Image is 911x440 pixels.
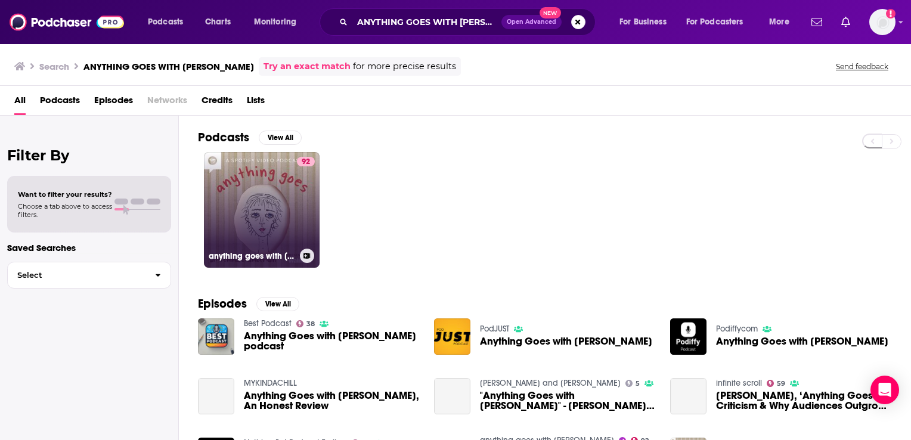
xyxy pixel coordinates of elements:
button: open menu [140,13,199,32]
span: Logged in as BenLaurro [869,9,895,35]
span: New [540,7,561,18]
span: Podcasts [148,14,183,30]
button: Send feedback [832,61,892,72]
span: For Business [619,14,667,30]
a: Anything Goes with Emma Chamberlain [716,336,888,346]
button: Select [7,262,171,289]
h2: Episodes [198,296,247,311]
span: Choose a tab above to access filters. [18,202,112,219]
a: Charts [197,13,238,32]
button: View All [256,297,299,311]
a: Show notifications dropdown [836,12,855,32]
a: Best Podcast [244,318,292,329]
a: Podiffycom [716,324,758,334]
span: For Podcasters [686,14,743,30]
img: Podchaser - Follow, Share and Rate Podcasts [10,11,124,33]
span: More [769,14,789,30]
span: 92 [302,156,310,168]
img: Anything Goes with Emma Chamberlain [434,318,470,355]
h2: Podcasts [198,130,249,145]
button: View All [259,131,302,145]
div: Open Intercom Messenger [870,376,899,404]
span: Open Advanced [507,19,556,25]
button: open menu [678,13,761,32]
div: Search podcasts, credits, & more... [331,8,607,36]
h3: Search [39,61,69,72]
span: for more precise results [353,60,456,73]
button: open menu [761,13,804,32]
a: 38 [296,320,315,327]
img: User Profile [869,9,895,35]
span: [PERSON_NAME], ‘Anything Goes’ Criticism & Why Audiences Outgrow Influencers [716,391,892,411]
a: Anything Goes with Emma Chamberlain, An Honest Review [244,391,420,411]
a: PodcastsView All [198,130,302,145]
a: Anything Goes with Emma Chamberlain, An Honest Review [198,378,234,414]
h2: Filter By [7,147,171,164]
a: 5 [625,380,640,387]
span: Anything Goes with [PERSON_NAME] [480,336,652,346]
a: Try an exact match [264,60,351,73]
a: 59 [767,380,786,387]
img: Anything Goes with Emma Chamberlain podcast [198,318,234,355]
span: Select [8,271,145,279]
a: Lists [247,91,265,115]
a: EpisodesView All [198,296,299,311]
a: Emma Chamberlain, ‘Anything Goes’ Criticism & Why Audiences Outgrow Influencers [670,378,707,414]
a: Episodes [94,91,133,115]
span: Anything Goes with [PERSON_NAME] podcast [244,331,420,351]
img: Anything Goes with Emma Chamberlain [670,318,707,355]
span: 59 [777,381,785,386]
a: MYKINDACHILL [244,378,297,388]
span: Want to filter your results? [18,190,112,199]
input: Search podcasts, credits, & more... [352,13,501,32]
a: Emma Chamberlain, ‘Anything Goes’ Criticism & Why Audiences Outgrow Influencers [716,391,892,411]
span: 5 [636,381,640,386]
span: "Anything Goes with [PERSON_NAME]" - [PERSON_NAME] & [PERSON_NAME]. 4 [480,391,656,411]
a: Anything Goes with Emma Chamberlain [480,336,652,346]
span: Charts [205,14,231,30]
button: open menu [611,13,681,32]
span: 38 [306,321,315,327]
button: open menu [246,13,312,32]
a: 92anything goes with [PERSON_NAME] [204,152,320,268]
svg: Add a profile image [886,9,895,18]
a: Anything Goes with Emma Chamberlain podcast [244,331,420,351]
span: Networks [147,91,187,115]
a: Podcasts [40,91,80,115]
a: All [14,91,26,115]
a: infinite scroll [716,378,762,388]
span: Anything Goes with [PERSON_NAME] [716,336,888,346]
button: Open AdvancedNew [501,15,562,29]
a: PodJUST [480,324,509,334]
p: Saved Searches [7,242,171,253]
a: Show notifications dropdown [807,12,827,32]
button: Show profile menu [869,9,895,35]
a: "Anything Goes with Emma Chamberlain" - Kirk & Dave Ep. 4 [480,391,656,411]
h3: anything goes with [PERSON_NAME] [209,251,295,261]
a: 92 [297,157,315,166]
span: Anything Goes with [PERSON_NAME], An Honest Review [244,391,420,411]
a: Kirk and Dave [480,378,621,388]
span: Monitoring [254,14,296,30]
h3: ANYTHING GOES WITH [PERSON_NAME] [83,61,254,72]
a: Credits [202,91,233,115]
a: "Anything Goes with Emma Chamberlain" - Kirk & Dave Ep. 4 [434,378,470,414]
